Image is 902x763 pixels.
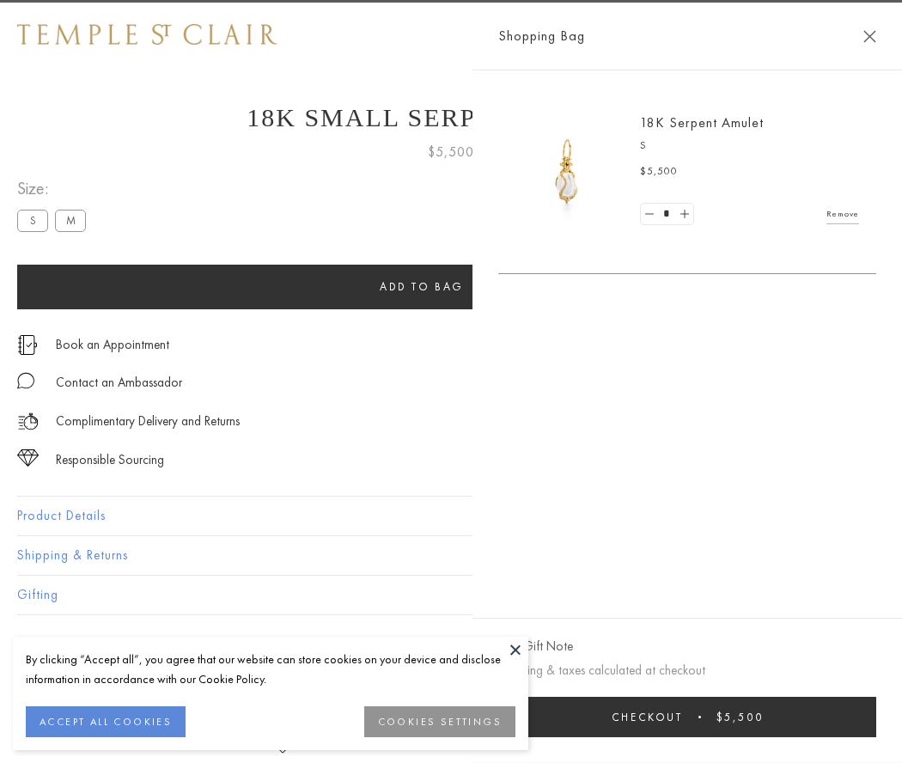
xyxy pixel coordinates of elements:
[498,636,573,657] button: Add Gift Note
[640,113,764,131] a: 18K Serpent Amulet
[56,372,182,394] div: Contact an Ambassador
[17,24,277,45] img: Temple St. Clair
[17,576,885,614] button: Gifting
[17,497,885,535] button: Product Details
[364,706,515,737] button: COOKIES SETTINGS
[515,120,619,223] img: P51836-E11SERPPV
[56,335,169,354] a: Book an Appointment
[17,103,885,132] h1: 18K Small Serpent Amulet
[498,697,876,737] button: Checkout $5,500
[498,25,585,47] span: Shopping Bag
[641,204,658,225] a: Set quantity to 0
[675,204,692,225] a: Set quantity to 2
[380,279,464,294] span: Add to bag
[17,265,826,309] button: Add to bag
[17,449,39,467] img: icon_sourcing.svg
[56,411,240,432] p: Complimentary Delivery and Returns
[17,536,885,575] button: Shipping & Returns
[55,210,86,231] label: M
[826,204,859,223] a: Remove
[640,163,678,180] span: $5,500
[26,650,515,689] div: By clicking “Accept all”, you agree that our website can store cookies on your device and disclos...
[17,335,38,355] img: icon_appointment.svg
[428,141,474,163] span: $5,500
[17,210,48,231] label: S
[612,710,683,724] span: Checkout
[863,30,876,43] button: Close Shopping Bag
[17,372,34,389] img: MessageIcon-01_2.svg
[17,174,93,203] span: Size:
[56,449,164,471] div: Responsible Sourcing
[498,660,876,681] p: Shipping & taxes calculated at checkout
[716,710,764,724] span: $5,500
[26,706,186,737] button: ACCEPT ALL COOKIES
[640,137,859,155] p: S
[17,411,39,432] img: icon_delivery.svg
